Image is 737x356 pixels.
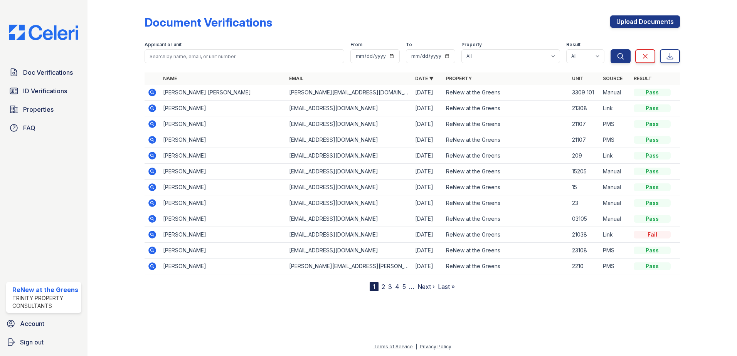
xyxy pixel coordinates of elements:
[412,259,443,274] td: [DATE]
[23,123,35,133] span: FAQ
[402,283,406,291] a: 5
[412,132,443,148] td: [DATE]
[569,116,600,132] td: 21107
[412,85,443,101] td: [DATE]
[160,195,286,211] td: [PERSON_NAME]
[286,85,412,101] td: [PERSON_NAME][EMAIL_ADDRESS][DOMAIN_NAME]
[600,180,631,195] td: Manual
[6,83,81,99] a: ID Verifications
[416,344,417,349] div: |
[160,211,286,227] td: [PERSON_NAME]
[289,76,303,81] a: Email
[286,227,412,243] td: [EMAIL_ADDRESS][DOMAIN_NAME]
[160,243,286,259] td: [PERSON_NAME]
[600,148,631,164] td: Link
[566,42,581,48] label: Result
[160,116,286,132] td: [PERSON_NAME]
[446,76,472,81] a: Property
[569,164,600,180] td: 15205
[634,247,671,254] div: Pass
[160,148,286,164] td: [PERSON_NAME]
[160,85,286,101] td: [PERSON_NAME] [PERSON_NAME]
[350,42,362,48] label: From
[160,132,286,148] td: [PERSON_NAME]
[569,101,600,116] td: 21308
[634,183,671,191] div: Pass
[443,180,569,195] td: ReNew at the Greens
[569,180,600,195] td: 15
[286,195,412,211] td: [EMAIL_ADDRESS][DOMAIN_NAME]
[412,116,443,132] td: [DATE]
[569,227,600,243] td: 21038
[145,49,344,63] input: Search by name, email, or unit number
[382,283,385,291] a: 2
[23,68,73,77] span: Doc Verifications
[160,180,286,195] td: [PERSON_NAME]
[569,148,600,164] td: 209
[160,227,286,243] td: [PERSON_NAME]
[443,116,569,132] td: ReNew at the Greens
[569,132,600,148] td: 21107
[286,132,412,148] td: [EMAIL_ADDRESS][DOMAIN_NAME]
[443,101,569,116] td: ReNew at the Greens
[417,283,435,291] a: Next ›
[160,259,286,274] td: [PERSON_NAME]
[412,211,443,227] td: [DATE]
[438,283,455,291] a: Last »
[20,319,44,328] span: Account
[286,148,412,164] td: [EMAIL_ADDRESS][DOMAIN_NAME]
[415,76,434,81] a: Date ▼
[572,76,584,81] a: Unit
[600,164,631,180] td: Manual
[461,42,482,48] label: Property
[286,164,412,180] td: [EMAIL_ADDRESS][DOMAIN_NAME]
[420,344,451,349] a: Privacy Policy
[634,215,671,223] div: Pass
[569,243,600,259] td: 23108
[412,101,443,116] td: [DATE]
[395,283,399,291] a: 4
[569,259,600,274] td: 2210
[145,15,272,29] div: Document Verifications
[412,243,443,259] td: [DATE]
[286,211,412,227] td: [EMAIL_ADDRESS][DOMAIN_NAME]
[3,316,84,331] a: Account
[412,164,443,180] td: [DATE]
[6,65,81,80] a: Doc Verifications
[610,15,680,28] a: Upload Documents
[569,195,600,211] td: 23
[634,152,671,160] div: Pass
[634,168,671,175] div: Pass
[634,199,671,207] div: Pass
[163,76,177,81] a: Name
[23,86,67,96] span: ID Verifications
[412,148,443,164] td: [DATE]
[443,211,569,227] td: ReNew at the Greens
[600,211,631,227] td: Manual
[443,85,569,101] td: ReNew at the Greens
[600,85,631,101] td: Manual
[600,116,631,132] td: PMS
[443,259,569,274] td: ReNew at the Greens
[406,42,412,48] label: To
[12,285,78,294] div: ReNew at the Greens
[6,102,81,117] a: Properties
[600,101,631,116] td: Link
[374,344,413,349] a: Terms of Service
[6,120,81,136] a: FAQ
[3,334,84,350] a: Sign out
[443,243,569,259] td: ReNew at the Greens
[634,136,671,144] div: Pass
[600,259,631,274] td: PMS
[443,132,569,148] td: ReNew at the Greens
[409,282,414,291] span: …
[634,104,671,112] div: Pass
[443,195,569,211] td: ReNew at the Greens
[634,231,671,238] div: Fail
[388,283,392,291] a: 3
[634,262,671,270] div: Pass
[12,294,78,310] div: Trinity Property Consultants
[20,338,44,347] span: Sign out
[286,180,412,195] td: [EMAIL_ADDRESS][DOMAIN_NAME]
